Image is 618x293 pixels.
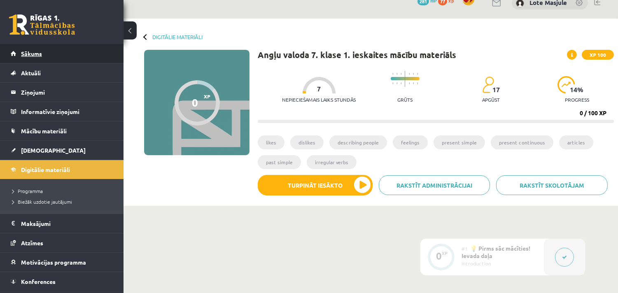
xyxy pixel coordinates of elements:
span: 7 [317,85,321,93]
li: likes [258,135,285,149]
li: present continuous [491,135,553,149]
li: feelings [393,135,428,149]
img: icon-short-line-57e1e144782c952c97e751825c79c345078a6d821885a25fce030b3d8c18986b.svg [413,73,414,75]
span: Motivācijas programma [21,258,86,266]
span: XP 100 [582,50,614,60]
legend: Ziņojumi [21,83,113,102]
span: Konferences [21,278,56,285]
span: Mācību materiāli [21,127,67,135]
a: Maksājumi [11,214,113,233]
span: 17 [492,86,500,93]
a: Biežāk uzdotie jautājumi [12,198,115,205]
li: describing people [329,135,387,149]
img: icon-short-line-57e1e144782c952c97e751825c79c345078a6d821885a25fce030b3d8c18986b.svg [417,82,418,84]
img: icon-progress-161ccf0a02000e728c5f80fcf4c31c7af3da0e1684b2b1d7c360e028c24a22f1.svg [557,76,575,93]
p: Nepieciešamais laiks stundās [282,97,356,102]
img: icon-short-line-57e1e144782c952c97e751825c79c345078a6d821885a25fce030b3d8c18986b.svg [392,82,393,84]
span: Atzīmes [21,239,43,246]
span: Biežāk uzdotie jautājumi [12,198,72,205]
a: Aktuāli [11,63,113,82]
li: past simple [258,155,301,169]
legend: Informatīvie ziņojumi [21,102,113,121]
a: Konferences [11,272,113,291]
span: Programma [12,188,43,194]
li: present simple [434,135,485,149]
div: XP [442,251,448,256]
span: Digitālie materiāli [21,166,70,173]
img: icon-short-line-57e1e144782c952c97e751825c79c345078a6d821885a25fce030b3d8c18986b.svg [392,73,393,75]
a: Rīgas 1. Tālmācības vidusskola [9,14,75,35]
img: icon-short-line-57e1e144782c952c97e751825c79c345078a6d821885a25fce030b3d8c18986b.svg [396,82,397,84]
img: icon-short-line-57e1e144782c952c97e751825c79c345078a6d821885a25fce030b3d8c18986b.svg [409,73,410,75]
img: icon-short-line-57e1e144782c952c97e751825c79c345078a6d821885a25fce030b3d8c18986b.svg [396,73,397,75]
a: Informatīvie ziņojumi [11,102,113,121]
span: [DEMOGRAPHIC_DATA] [21,146,86,154]
img: icon-short-line-57e1e144782c952c97e751825c79c345078a6d821885a25fce030b3d8c18986b.svg [401,82,401,84]
p: progress [565,97,589,102]
span: 14 % [570,86,584,93]
p: apgūst [482,97,500,102]
span: Sākums [21,50,42,57]
img: icon-short-line-57e1e144782c952c97e751825c79c345078a6d821885a25fce030b3d8c18986b.svg [409,82,410,84]
a: Sākums [11,44,113,63]
span: Aktuāli [21,69,41,77]
a: Rakstīt administrācijai [379,175,490,195]
div: Introduction [462,260,538,267]
a: Motivācijas programma [11,253,113,272]
a: Programma [12,187,115,195]
p: Grūts [397,97,413,102]
button: Turpināt iesākto [258,175,373,195]
a: Rakstīt skolotājam [496,175,608,195]
img: icon-short-line-57e1e144782c952c97e751825c79c345078a6d821885a25fce030b3d8c18986b.svg [413,82,414,84]
legend: Maksājumi [21,214,113,233]
span: 💡 Pirms sāc mācīties! Ievada daļa [462,244,530,259]
a: [DEMOGRAPHIC_DATA] [11,141,113,160]
li: dislikes [290,135,324,149]
a: Mācību materiāli [11,121,113,140]
a: Digitālie materiāli [11,160,113,179]
span: XP [204,93,210,99]
a: Digitālie materiāli [152,34,203,40]
h1: Angļu valoda 7. klase 1. ieskaites mācību materiāls [258,50,456,60]
li: articles [559,135,593,149]
img: icon-short-line-57e1e144782c952c97e751825c79c345078a6d821885a25fce030b3d8c18986b.svg [401,73,401,75]
a: Ziņojumi [11,83,113,102]
img: students-c634bb4e5e11cddfef0936a35e636f08e4e9abd3cc4e673bd6f9a4125e45ecb1.svg [482,76,494,93]
div: 0 [436,252,442,260]
a: Atzīmes [11,233,113,252]
li: irregular verbs [307,155,357,169]
span: #1 [462,245,468,252]
div: 0 [192,96,198,109]
img: icon-short-line-57e1e144782c952c97e751825c79c345078a6d821885a25fce030b3d8c18986b.svg [417,73,418,75]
